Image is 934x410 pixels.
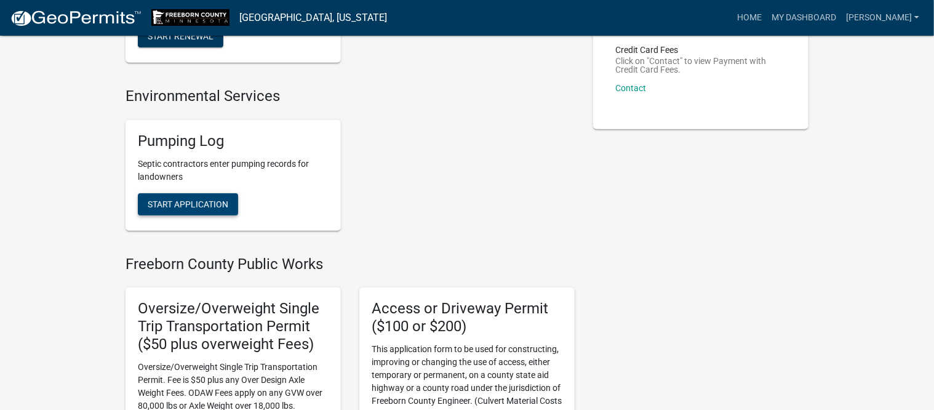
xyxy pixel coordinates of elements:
[841,6,924,30] a: [PERSON_NAME]
[138,158,329,183] p: Septic contractors enter pumping records for landowners
[138,132,329,150] h5: Pumping Log
[615,83,646,93] a: Contact
[615,57,786,74] p: Click on "Contact" to view Payment with Credit Card Fees.
[148,31,214,41] span: Start Renewal
[138,25,223,47] button: Start Renewal
[239,7,387,28] a: [GEOGRAPHIC_DATA], [US_STATE]
[151,9,230,26] img: Freeborn County, Minnesota
[126,255,575,273] h4: Freeborn County Public Works
[372,300,562,336] h5: Access or Driveway Permit ($100 or $200)
[767,6,841,30] a: My Dashboard
[615,46,786,54] p: Credit Card Fees
[138,300,329,353] h5: Oversize/Overweight Single Trip Transportation Permit ($50 plus overweight Fees)
[138,193,238,215] button: Start Application
[126,87,575,105] h4: Environmental Services
[148,199,228,209] span: Start Application
[732,6,767,30] a: Home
